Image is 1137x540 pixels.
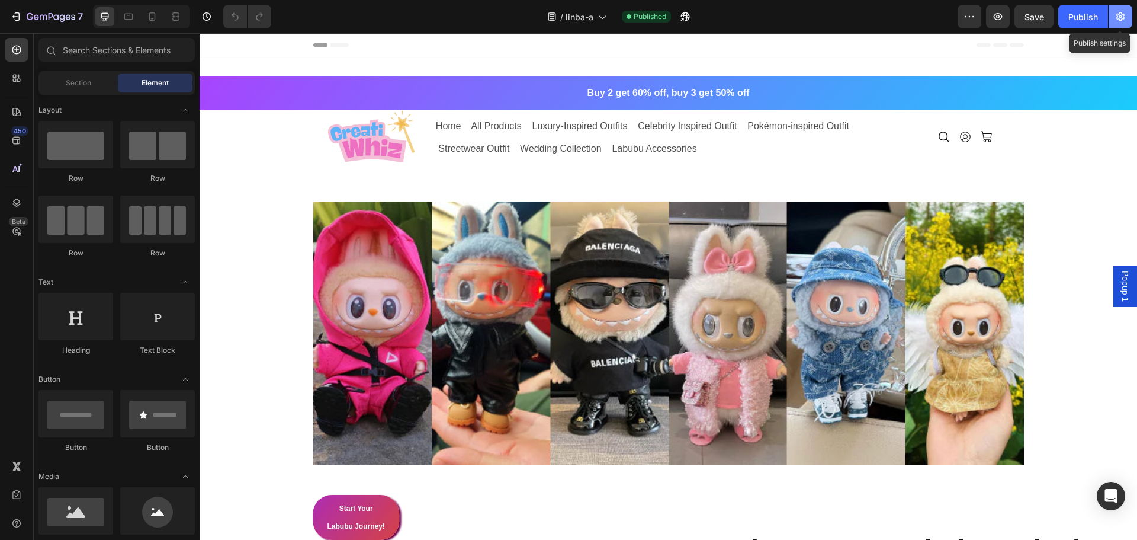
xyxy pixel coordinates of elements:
[200,33,1137,540] iframe: Design area
[113,462,199,507] button: <p><span style="font-size:12px;">Start Your&nbsp;</span><br><span style="font-size:12px;">Labubu ...
[5,5,88,28] button: 7
[634,11,666,22] span: Published
[127,77,216,130] img: gempages_514502434173748208-f56bc97f-37ca-4309-8394-48483cb3cedd.webp
[38,105,62,116] span: Layout
[920,238,932,269] span: Popup 1
[120,248,195,258] div: Row
[120,173,195,184] div: Row
[78,9,83,24] p: 7
[1058,5,1108,28] button: Publish
[176,273,195,292] span: Toggle open
[176,101,195,120] span: Toggle open
[38,248,113,258] div: Row
[114,168,824,432] img: gempages_514502434173748208-fa428bd4-9560-4140-a923-86453812440c.webp
[176,370,195,389] span: Toggle open
[140,471,174,480] span: Start Your
[38,345,113,356] div: Heading
[1068,11,1098,23] div: Publish
[1097,482,1125,510] div: Open Intercom Messenger
[142,78,169,88] span: Element
[1024,12,1044,22] span: Save
[127,489,185,497] span: Labubu Journey!
[120,442,195,453] div: Button
[176,467,195,486] span: Toggle open
[560,11,563,23] span: /
[9,217,28,226] div: Beta
[120,345,195,356] div: Text Block
[223,5,271,28] div: Undo/Redo
[236,88,655,120] span: Home All Products Luxury-Inspired Outfits Celebrity Inspired Outfit Pokémon-inspired Outfit Stree...
[566,11,593,23] span: linba-a
[38,374,60,385] span: Button
[38,277,53,287] span: Text
[38,173,113,184] div: Row
[38,471,59,482] span: Media
[1014,5,1054,28] button: Save
[38,38,195,62] input: Search Sections & Elements
[66,78,91,88] span: Section
[11,126,28,136] div: 450
[38,442,113,453] div: Button
[388,55,550,65] strong: Buy 2 get 60% off, buy 3 get 50% off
